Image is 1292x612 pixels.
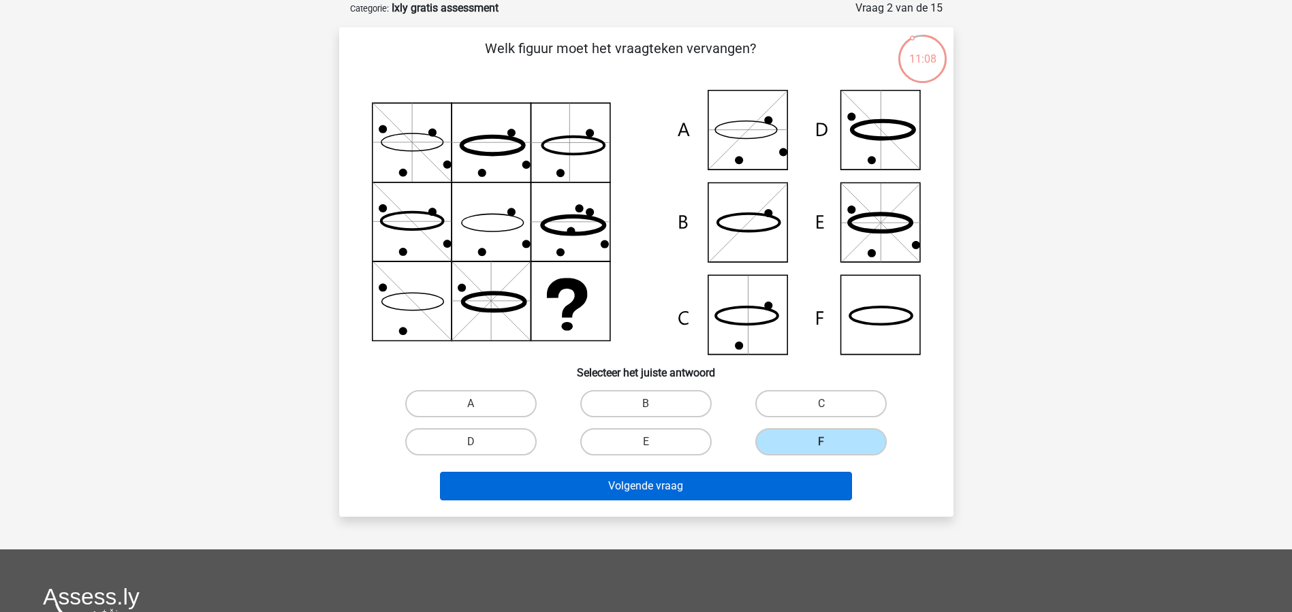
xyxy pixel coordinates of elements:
label: E [580,428,712,455]
button: Volgende vraag [440,472,852,500]
label: A [405,390,537,417]
p: Welk figuur moet het vraagteken vervangen? [361,38,881,79]
label: B [580,390,712,417]
h6: Selecteer het juiste antwoord [361,355,932,379]
label: F [755,428,887,455]
div: 11:08 [897,33,948,67]
label: D [405,428,537,455]
label: C [755,390,887,417]
strong: Ixly gratis assessment [392,1,499,14]
small: Categorie: [350,3,389,14]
